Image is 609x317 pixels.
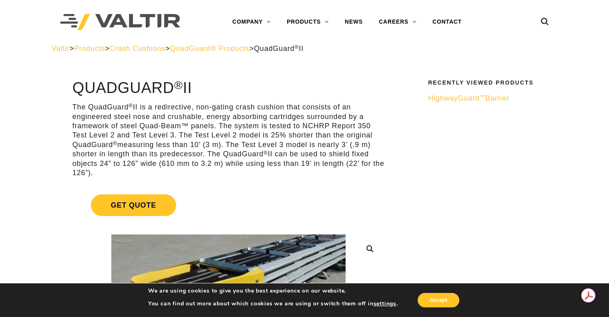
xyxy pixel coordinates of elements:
a: HighwayGuard™Barrier [428,94,552,103]
a: NEWS [337,14,371,30]
img: Valtir [60,14,180,30]
span: QuadGuard II [254,44,303,52]
a: QuadGuard® Products [170,44,249,52]
h2: Recently Viewed Products [428,80,552,86]
h1: QuadGuard II [72,80,384,97]
button: settings [373,300,396,307]
p: We are using cookies to give you the best experience on our website. [148,287,398,295]
button: Accept [418,293,459,307]
sup: ® [174,79,183,91]
span: HighwayGuard Barrier [428,94,509,102]
div: > > > > [52,44,557,53]
a: Valtir [52,44,69,52]
p: The QuadGuard II is a redirective, non-gating crash cushion that consists of an engineered steel ... [72,103,384,178]
span: Get Quote [91,194,176,216]
a: PRODUCTS [279,14,337,30]
sup: ® [113,140,117,146]
p: You can find out more about which cookies we are using or switch them off in . [148,300,398,307]
sup: ® [295,44,299,50]
a: Crash Cushions [110,44,165,52]
a: Get Quote [72,185,384,226]
a: CAREERS [371,14,424,30]
sup: ® [129,103,133,109]
a: CONTACT [424,14,470,30]
sup: ™ [480,94,485,100]
sup: ® [263,150,268,156]
a: COMPANY [224,14,279,30]
a: Products [74,44,105,52]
